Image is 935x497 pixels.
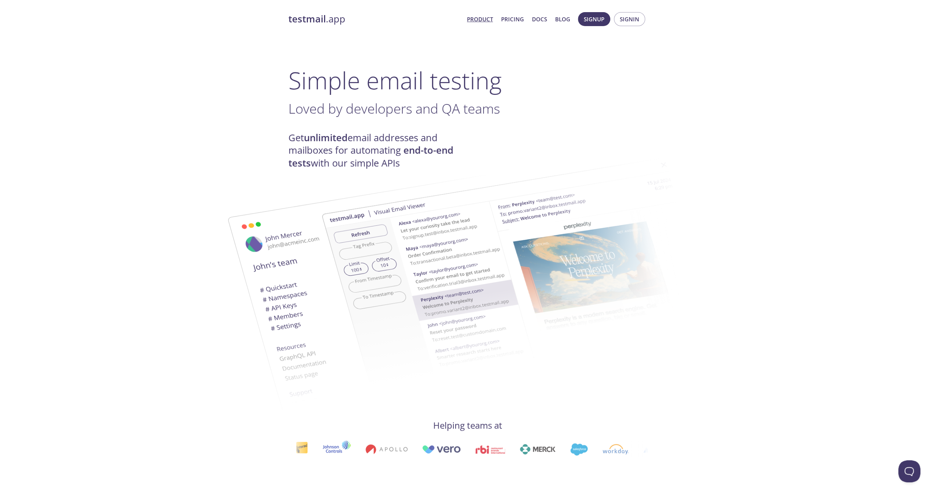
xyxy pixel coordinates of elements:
img: rbi [473,445,503,454]
iframe: Help Scout Beacon - Open [898,460,920,482]
img: testmail-email-viewer [200,170,597,419]
span: Signup [584,14,604,24]
h4: Helping teams at [288,419,647,431]
a: Docs [532,14,547,24]
img: johnsoncontrols [320,440,348,458]
strong: testmail [288,12,326,25]
a: Product [467,14,493,24]
span: Signin [620,14,639,24]
strong: end-to-end tests [288,144,453,169]
img: vero [420,445,458,454]
a: Blog [555,14,570,24]
span: Loved by developers and QA teams [288,99,500,118]
img: salesforce [568,443,586,455]
img: workday [600,444,626,454]
a: Pricing [501,14,524,24]
img: apollo [363,444,405,454]
a: testmail.app [288,13,461,25]
h1: Simple email testing [288,66,647,94]
img: testmail-email-viewer [321,146,718,395]
strong: unlimited [304,131,348,144]
img: merck [518,444,553,454]
button: Signup [578,12,610,26]
button: Signin [614,12,645,26]
h4: Get email addresses and mailboxes for automating with our simple APIs [288,132,468,169]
